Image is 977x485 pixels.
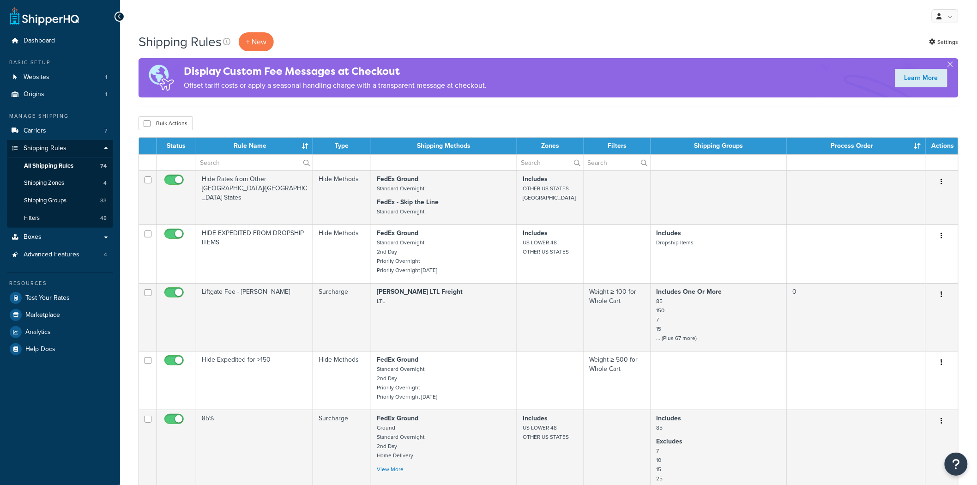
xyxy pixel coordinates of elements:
[523,424,569,441] small: US LOWER 48 OTHER US STATES
[7,122,113,139] a: Carriers 7
[313,283,371,351] td: Surcharge
[7,59,113,67] div: Basic Setup
[377,413,418,423] strong: FedEx Ground
[105,91,107,98] span: 1
[7,158,113,175] a: All Shipping Rules 74
[139,33,222,51] h1: Shipping Rules
[196,351,313,410] td: Hide Expedited for >150
[313,138,371,154] th: Type
[657,436,683,446] strong: Excludes
[787,138,926,154] th: Process Order : activate to sort column ascending
[657,238,694,247] small: Dropship Items
[100,197,107,205] span: 83
[7,290,113,306] a: Test Your Rates
[7,175,113,192] a: Shipping Zones 4
[313,351,371,410] td: Hide Methods
[7,86,113,103] li: Origins
[196,224,313,283] td: HIDE EXPEDITED FROM DROPSHIP ITEMS
[377,238,437,274] small: Standard Overnight 2nd Day Priority Overnight Priority Overnight [DATE]
[105,73,107,81] span: 1
[377,197,439,207] strong: FedEx - Skip the Line
[239,32,274,51] p: + New
[24,197,66,205] span: Shipping Groups
[377,184,424,193] small: Standard Overnight
[7,122,113,139] li: Carriers
[24,145,66,152] span: Shipping Rules
[929,36,959,48] a: Settings
[926,138,958,154] th: Actions
[24,251,79,259] span: Advanced Features
[377,228,418,238] strong: FedEx Ground
[584,138,651,154] th: Filters
[657,287,722,297] strong: Includes One Or More
[25,294,70,302] span: Test Your Rates
[895,69,947,87] a: Learn More
[313,224,371,283] td: Hide Methods
[651,138,787,154] th: Shipping Groups
[377,365,437,401] small: Standard Overnight 2nd Day Priority Overnight Priority Overnight [DATE]
[7,210,113,227] li: Filters
[7,307,113,323] a: Marketplace
[24,179,64,187] span: Shipping Zones
[523,184,576,202] small: OTHER US STATES [GEOGRAPHIC_DATA]
[24,214,40,222] span: Filters
[584,283,651,351] td: Weight ≥ 100 for Whole Cart
[196,283,313,351] td: Liftgate Fee - [PERSON_NAME]
[103,179,107,187] span: 4
[7,140,113,228] li: Shipping Rules
[104,251,107,259] span: 4
[584,351,651,410] td: Weight ≥ 500 for Whole Cart
[377,174,418,184] strong: FedEx Ground
[377,287,463,297] strong: [PERSON_NAME] LTL Freight
[25,311,60,319] span: Marketplace
[7,279,113,287] div: Resources
[100,214,107,222] span: 48
[517,155,583,170] input: Search
[377,297,385,305] small: LTL
[100,162,107,170] span: 74
[377,465,404,473] a: View More
[7,246,113,263] li: Advanced Features
[377,424,424,460] small: Ground Standard Overnight 2nd Day Home Delivery
[517,138,584,154] th: Zones
[24,162,73,170] span: All Shipping Rules
[7,246,113,263] a: Advanced Features 4
[25,346,55,353] span: Help Docs
[523,238,569,256] small: US LOWER 48 OTHER US STATES
[24,233,42,241] span: Boxes
[371,138,518,154] th: Shipping Methods
[7,229,113,246] a: Boxes
[377,355,418,364] strong: FedEx Ground
[157,138,196,154] th: Status
[24,91,44,98] span: Origins
[584,155,651,170] input: Search
[24,127,46,135] span: Carriers
[787,283,926,351] td: 0
[139,116,193,130] button: Bulk Actions
[196,155,313,170] input: Search
[657,228,681,238] strong: Includes
[7,86,113,103] a: Origins 1
[139,58,184,97] img: duties-banner-06bc72dcb5fe05cb3f9472aba00be2ae8eb53ab6f0d8bb03d382ba314ac3c341.png
[184,64,487,79] h4: Display Custom Fee Messages at Checkout
[523,413,548,423] strong: Includes
[196,138,313,154] th: Rule Name : activate to sort column ascending
[945,453,968,476] button: Open Resource Center
[7,341,113,358] a: Help Docs
[657,413,681,423] strong: Includes
[184,79,487,92] p: Offset tariff costs or apply a seasonal handling charge with a transparent message at checkout.
[7,324,113,340] a: Analytics
[7,158,113,175] li: All Shipping Rules
[523,174,548,184] strong: Includes
[7,112,113,120] div: Manage Shipping
[7,192,113,209] a: Shipping Groups 83
[25,328,51,336] span: Analytics
[523,228,548,238] strong: Includes
[657,297,697,342] small: 85 150 7 15 ... (Plus 67 more)
[377,207,424,216] small: Standard Overnight
[7,175,113,192] li: Shipping Zones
